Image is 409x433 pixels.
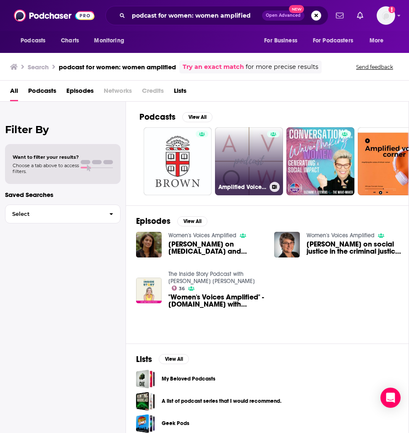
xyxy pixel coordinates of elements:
span: Charts [61,35,79,47]
span: for more precise results [246,62,318,72]
span: More [370,35,384,47]
span: "Women's Voices Amplified" - [DOMAIN_NAME] with [PERSON_NAME] [168,294,264,308]
a: The Inside Story Podcast with April Adams Pertuis [168,270,255,285]
h2: Episodes [136,216,170,226]
a: Amplified Voice of Women [215,127,283,195]
a: Lists [174,84,186,101]
a: Women's Voices Amplified [168,232,236,239]
span: Select [5,211,102,217]
a: PodcastsView All [139,112,212,122]
a: Teena Shetty on concussions and compassionate care /Women's Voices Amplified [168,241,264,255]
a: 36 [172,286,185,291]
a: Women's Voices Amplified [307,232,375,239]
span: New [289,5,304,13]
img: Podchaser - Follow, Share and Rate Podcasts [14,8,94,24]
button: open menu [307,33,365,49]
button: View All [177,216,207,226]
svg: Add a profile image [388,6,395,13]
a: All [10,84,18,101]
span: 36 [179,287,185,291]
button: View All [182,112,212,122]
a: Podcasts [28,84,56,101]
a: EpisodesView All [136,216,207,226]
a: A list of podcast series that I would recommend. [136,392,155,411]
span: For Podcasters [313,35,353,47]
div: Search podcasts, credits, & more... [105,6,328,25]
span: Choose a tab above to access filters. [13,163,79,174]
a: Geek Pods [136,414,155,433]
button: Show profile menu [377,6,395,25]
button: open menu [88,33,135,49]
h3: podcast for women: women amplified [59,63,176,71]
button: open menu [258,33,308,49]
h3: Search [28,63,49,71]
span: Networks [104,84,132,101]
img: Ana M. Bermúdez on social justice in the criminal justice system // Women's Voices Amplified [274,232,300,257]
a: Show notifications dropdown [354,8,367,23]
img: "Women's Voices Amplified" - SoundAdvice.FM with Phyllis Nichols [136,278,162,303]
span: Open Advanced [266,13,301,18]
img: User Profile [377,6,395,25]
button: Select [5,205,121,223]
span: Podcasts [21,35,45,47]
button: View All [159,354,189,364]
a: Show notifications dropdown [333,8,347,23]
a: Ana M. Bermúdez on social justice in the criminal justice system // Women's Voices Amplified [307,241,402,255]
a: Geek Pods [162,419,189,428]
button: open menu [364,33,394,49]
div: Open Intercom Messenger [380,388,401,408]
a: Try an exact match [183,62,244,72]
span: [PERSON_NAME] on [MEDICAL_DATA] and compassionate care /Women's Voices Amplified [168,241,264,255]
h2: Filter By [5,123,121,136]
a: A list of podcast series that I would recommend. [162,396,281,406]
p: Saved Searches [5,191,121,199]
span: Monitoring [94,35,124,47]
a: My Beloved Podcasts [162,374,215,383]
input: Search podcasts, credits, & more... [128,9,262,22]
span: Logged in as sarahhallprinc [377,6,395,25]
a: ListsView All [136,354,189,365]
span: Credits [142,84,164,101]
span: Want to filter your results? [13,154,79,160]
span: For Business [264,35,297,47]
h3: Amplified Voice of Women [218,184,266,191]
a: Charts [55,33,84,49]
a: My Beloved Podcasts [136,370,155,388]
a: "Women's Voices Amplified" - SoundAdvice.FM with Phyllis Nichols [168,294,264,308]
a: Episodes [66,84,94,101]
button: Send feedback [354,63,396,71]
h2: Lists [136,354,152,365]
button: open menu [15,33,56,49]
img: Teena Shetty on concussions and compassionate care /Women's Voices Amplified [136,232,162,257]
span: [PERSON_NAME] on social justice in the criminal justice system // Women's Voices Amplified [307,241,402,255]
button: Open AdvancedNew [262,10,304,21]
h2: Podcasts [139,112,176,122]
